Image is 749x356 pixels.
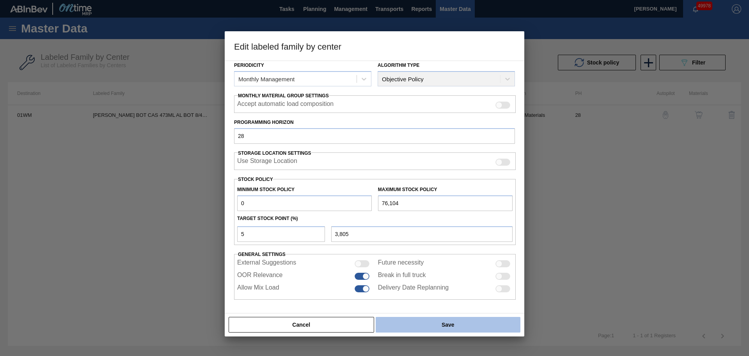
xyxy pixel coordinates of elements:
[237,272,283,281] label: OOR Relevance
[237,284,279,293] label: Allow Mix Load
[378,187,437,192] label: Maximum Stock Policy
[237,187,295,192] label: Minimum Stock Policy
[378,63,419,68] label: Algorithm Type
[238,177,273,182] label: Stock Policy
[234,63,264,68] label: Periodicity
[237,259,296,268] label: External Suggestions
[378,272,426,281] label: Break in full truck
[378,284,449,293] label: Delivery Date Replanning
[238,150,311,156] span: Storage Location Settings
[225,31,524,61] h3: Edit labeled family by center
[378,259,424,268] label: Future necessity
[376,317,520,333] button: Save
[229,317,374,333] button: Cancel
[238,76,295,82] div: Monthly Management
[237,157,297,167] label: When enabled, the system will display stocks from different storage locations.
[237,216,298,221] label: Target Stock Point (%)
[238,93,329,98] span: Monthly Material Group Settings
[237,100,334,110] label: Accept automatic load composition
[238,252,286,257] span: General settings
[234,117,515,128] label: Programming Horizon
